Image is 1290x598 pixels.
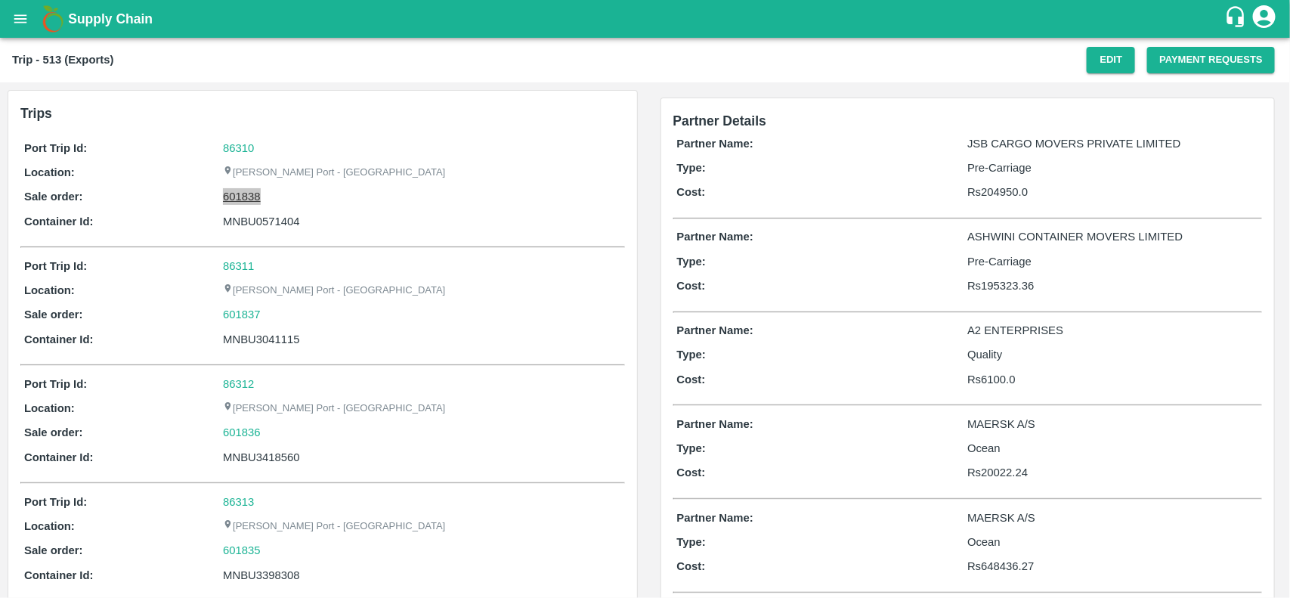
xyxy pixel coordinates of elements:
a: 601836 [223,424,261,441]
b: Partner Name: [677,512,753,524]
b: Location: [24,166,75,178]
p: [PERSON_NAME] Port - [GEOGRAPHIC_DATA] [223,284,445,298]
b: Type: [677,442,707,454]
img: logo [38,4,68,34]
p: Pre-Carriage [967,253,1258,270]
a: 86310 [223,142,254,154]
div: MNBU3418560 [223,449,620,466]
p: A2 ENTERPRISES [967,322,1258,339]
b: Container Id: [24,451,94,463]
a: 601837 [223,306,261,323]
p: Rs 195323.36 [967,277,1258,294]
b: Partner Name: [677,418,753,430]
p: ASHWINI CONTAINER MOVERS LIMITED [967,228,1258,245]
a: 86312 [223,378,254,390]
b: Port Trip Id: [24,496,87,508]
a: 601838 [223,188,261,205]
b: Type: [677,349,707,361]
p: [PERSON_NAME] Port - [GEOGRAPHIC_DATA] [223,166,445,180]
b: Container Id: [24,569,94,581]
p: MAERSK A/S [967,510,1258,526]
div: MNBU3398308 [223,567,620,584]
p: Quality [967,346,1258,363]
b: Cost: [677,466,706,479]
a: Supply Chain [68,8,1224,29]
p: Ocean [967,440,1258,457]
b: Container Id: [24,215,94,228]
p: Rs 648436.27 [967,558,1258,575]
a: 86313 [223,496,254,508]
p: Rs 20022.24 [967,464,1258,481]
b: Type: [677,256,707,268]
b: Location: [24,520,75,532]
p: Ocean [967,534,1258,550]
b: Sale order: [24,544,83,556]
b: Partner Name: [677,138,753,150]
p: Rs 204950.0 [967,184,1258,200]
div: account of current user [1251,3,1278,35]
b: Cost: [677,280,706,292]
b: Type: [677,162,707,174]
a: 86311 [223,260,254,272]
b: Type: [677,536,707,548]
div: MNBU0571404 [223,213,620,230]
b: Cost: [677,186,706,198]
button: Payment Requests [1147,47,1275,73]
b: Trips [20,106,52,121]
span: Partner Details [673,113,767,129]
p: [PERSON_NAME] Port - [GEOGRAPHIC_DATA] [223,401,445,416]
b: Location: [24,284,75,296]
b: Cost: [677,560,706,572]
b: Trip - 513 (Exports) [12,54,113,66]
p: JSB CARGO MOVERS PRIVATE LIMITED [967,135,1258,152]
div: MNBU3041115 [223,331,620,348]
button: Edit [1087,47,1135,73]
p: MAERSK A/S [967,416,1258,432]
p: Pre-Carriage [967,160,1258,176]
b: Cost: [677,373,706,386]
p: [PERSON_NAME] Port - [GEOGRAPHIC_DATA] [223,519,445,534]
b: Port Trip Id: [24,142,87,154]
b: Port Trip Id: [24,260,87,272]
p: Rs 6100.0 [967,371,1258,388]
a: 601835 [223,542,261,559]
b: Sale order: [24,308,83,321]
b: Sale order: [24,426,83,438]
b: Location: [24,402,75,414]
button: open drawer [3,2,38,36]
b: Supply Chain [68,11,153,26]
b: Container Id: [24,333,94,345]
b: Port Trip Id: [24,378,87,390]
b: Partner Name: [677,324,753,336]
b: Partner Name: [677,231,753,243]
div: customer-support [1224,5,1251,33]
b: Sale order: [24,191,83,203]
